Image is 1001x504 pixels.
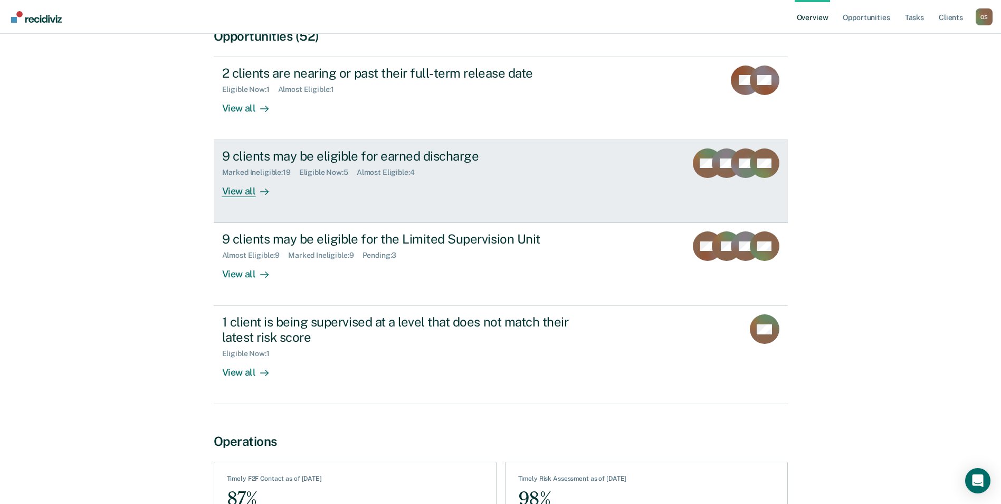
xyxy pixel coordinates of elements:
div: Pending : 3 [363,251,405,260]
div: Almost Eligible : 1 [278,85,343,94]
div: 2 clients are nearing or past their full-term release date [222,66,593,81]
div: Timely Risk Assessment as of [DATE] [518,475,627,487]
div: Marked Ineligible : 9 [288,251,362,260]
a: 9 clients may be eligible for the Limited Supervision UnitAlmost Eligible:9Marked Ineligible:9Pen... [214,223,788,306]
div: Opportunities (52) [214,29,788,44]
div: 9 clients may be eligible for the Limited Supervision Unit [222,231,593,247]
div: Eligible Now : 1 [222,85,278,94]
div: Timely F2F Contact as of [DATE] [227,475,322,487]
div: Almost Eligible : 9 [222,251,289,260]
div: Open Intercom Messenger [965,468,990,493]
div: View all [222,94,281,114]
img: Recidiviz [11,11,62,23]
div: Eligible Now : 5 [299,168,357,177]
div: View all [222,177,281,198]
button: Profile dropdown button [976,8,993,25]
div: View all [222,260,281,281]
div: View all [222,358,281,379]
div: Almost Eligible : 4 [357,168,423,177]
a: 9 clients may be eligible for earned dischargeMarked Ineligible:19Eligible Now:5Almost Eligible:4... [214,140,788,223]
div: O S [976,8,993,25]
div: 1 client is being supervised at a level that does not match their latest risk score [222,314,593,345]
div: Operations [214,434,788,449]
a: 2 clients are nearing or past their full-term release dateEligible Now:1Almost Eligible:1View all [214,57,788,140]
div: Marked Ineligible : 19 [222,168,299,177]
div: Eligible Now : 1 [222,349,278,358]
a: 1 client is being supervised at a level that does not match their latest risk scoreEligible Now:1... [214,306,788,404]
div: 9 clients may be eligible for earned discharge [222,148,593,164]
